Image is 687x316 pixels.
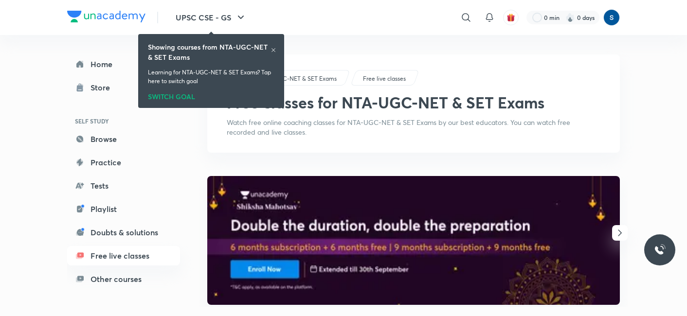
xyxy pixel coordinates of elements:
[67,54,180,74] a: Home
[148,68,274,86] p: Learning for NTA-UGC-NET & SET Exams? Tap here to switch goal
[67,199,180,219] a: Playlist
[67,153,180,172] a: Practice
[654,244,666,256] img: ttu
[363,74,406,83] p: Free live classes
[603,9,620,26] img: simran kumari
[506,13,515,22] img: avatar
[67,176,180,195] a: Tests
[362,74,408,83] a: Free live classes
[148,89,274,100] div: SWITCH GOAL
[67,78,180,97] a: Store
[67,246,180,265] a: Free live classes
[261,74,337,83] p: NTA-UGC-NET & SET Exams
[148,42,271,62] h6: Showing courses from NTA-UGC-NET & SET Exams
[67,11,145,25] a: Company Logo
[259,74,339,83] a: NTA-UGC-NET & SET Exams
[503,10,519,25] button: avatar
[207,176,620,306] a: banner
[227,118,600,137] p: Watch free online coaching classes for NTA-UGC-NET & SET Exams by our best educators. You can wat...
[67,11,145,22] img: Company Logo
[90,82,116,93] div: Store
[207,176,620,305] img: banner
[67,129,180,149] a: Browse
[67,269,180,289] a: Other courses
[170,8,253,27] button: UPSC CSE - GS
[227,93,544,112] h1: Free classes for NTA-UGC-NET & SET Exams
[67,113,180,129] h6: SELF STUDY
[67,223,180,242] a: Doubts & solutions
[565,13,575,22] img: streak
